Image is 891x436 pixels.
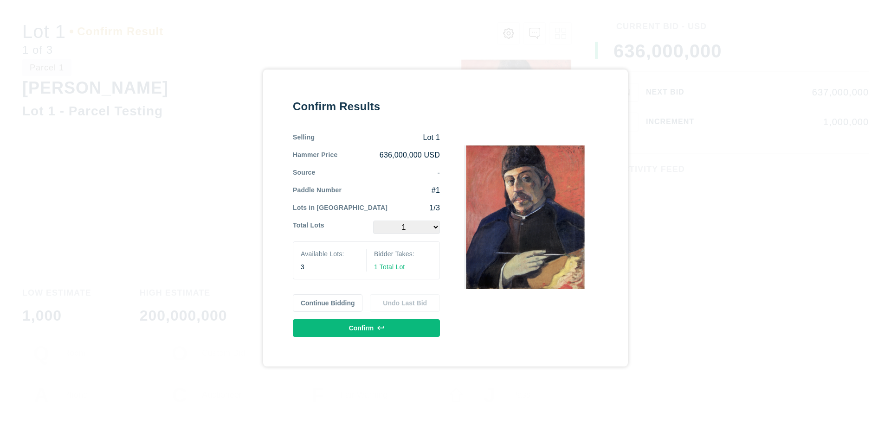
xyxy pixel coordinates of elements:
button: Continue Bidding [293,294,363,312]
div: Lot 1 [315,133,440,143]
div: Source [293,168,316,178]
div: Total Lots [293,221,324,234]
div: 3 [301,262,359,272]
div: Confirm Results [293,99,440,114]
div: 1/3 [387,203,440,213]
div: Paddle Number [293,185,342,196]
div: Selling [293,133,315,143]
div: Hammer Price [293,150,337,160]
div: - [316,168,440,178]
button: Confirm [293,319,440,337]
div: 636,000,000 USD [337,150,440,160]
span: 1 Total Lot [374,263,405,271]
button: Undo Last Bid [370,294,440,312]
div: Available Lots: [301,249,359,259]
div: #1 [342,185,440,196]
div: Lots in [GEOGRAPHIC_DATA] [293,203,387,213]
div: Bidder Takes: [374,249,432,259]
